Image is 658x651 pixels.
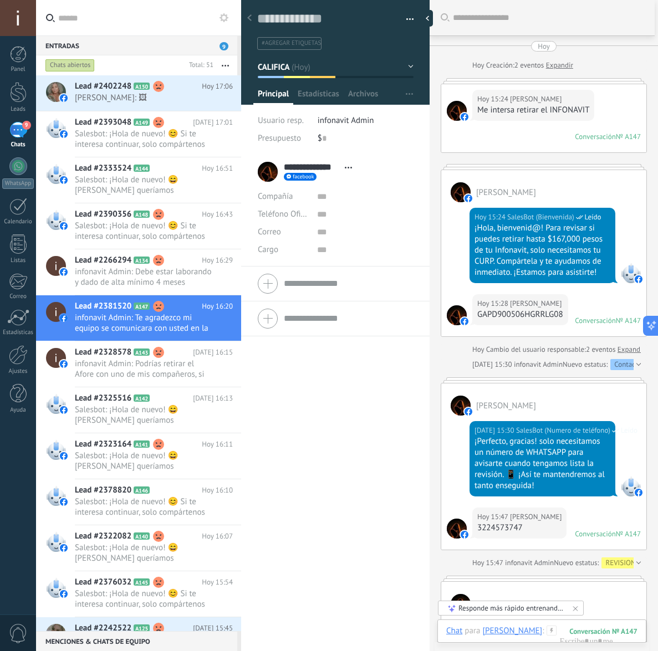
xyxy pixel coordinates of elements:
span: [DATE] 16:15 [193,347,233,358]
span: Salesbot: ¡Hola de nuevo! 😊 Si te interesa continuar, solo compártenos tus datos (incluida tu CUR... [75,221,212,242]
span: SalesBot [621,476,641,496]
span: Diego Palacios [476,401,536,411]
span: infonavit Admin: Podrías retirar el Afore con uno de mis compañeros, si te contactas a este númer... [75,358,212,380]
span: A142 [134,394,150,402]
span: A147 [134,303,150,310]
div: Menciones & Chats de equipo [36,631,237,651]
div: Hoy 15:47 [477,511,510,522]
span: Lead #2266294 [75,255,131,266]
span: Hoy 16:20 [202,301,233,312]
div: Hoy [538,41,550,52]
span: Lead #2402248 [75,81,131,92]
div: ¡Perfecto, gracias! solo necesitamos un número de WHATSAPP para avisarte cuando tengamos lista la... [475,436,610,491]
span: Hoy 16:43 [202,209,233,220]
span: Salesbot: ¡Hola de nuevo! 😊 Si te interesa continuar, solo compártenos tus datos (incluida tu CUR... [75,588,212,609]
span: Lead #2242522 [75,623,131,634]
div: Compañía [258,188,309,206]
span: Lead #2323164 [75,439,131,450]
span: Nuevo estatus: [563,359,608,370]
div: Hoy [472,344,486,355]
span: Lead #2328578 [75,347,131,358]
div: Calendario [2,218,34,225]
a: Lead #2323164 A141 Hoy 16:11 Salesbot: ¡Hola de nuevo! 😄 [PERSON_NAME] queríamos asegurarnos de q... [36,433,241,479]
span: Salesbot: ¡Hola de nuevo! 😊 Si te interesa continuar, solo compártenos tus datos (incluida tu CUR... [75,496,212,517]
span: Diego Palacios [451,594,471,614]
div: Hoy 15:24 [477,94,510,105]
img: facebook-sm.svg [60,498,68,506]
span: infonavit Admin: Debe estar laborando y dado de alta mínimo 4 meses [75,266,212,288]
span: [DATE] 16:13 [193,393,233,404]
span: Diego Palacios [447,101,467,121]
div: 3224573747 [477,522,562,534]
a: Lead #2322082 A140 Hoy 16:07 Salesbot: ¡Hola de nuevo! 😄 [PERSON_NAME] queríamos asegurarnos de q... [36,525,241,571]
div: ¡Hola, bienvenid@! Para revisar si puedes retirar hasta $167,000 pesos de tu Infonavit, solo nece... [475,223,610,278]
div: Conversación [575,132,616,141]
div: REVISION [601,557,639,568]
span: Nuevo estatus: [554,557,599,568]
div: WhatsApp [2,178,34,189]
div: Leads [2,106,34,113]
a: Lead #2381520 A147 Hoy 16:20 infonavit Admin: Te agradezco mi equipo se comunicara con usted en l... [36,295,241,341]
a: Lead #2328578 A143 [DATE] 16:15 infonavit Admin: Podrías retirar el Afore con uno de mis compañer... [36,341,241,387]
span: Leído [585,212,601,223]
span: Usuario resp. [258,115,304,126]
span: Lead #2376032 [75,577,131,588]
div: Me intersa retirar el INFONAVIT [477,105,589,116]
span: infonavit Admin [505,558,554,567]
div: ContactO [610,359,646,370]
span: Principal [258,89,289,105]
span: Diego Palacios [447,305,467,325]
img: facebook-sm.svg [60,406,68,414]
span: Presupuesto [258,133,301,143]
span: Lead #2325516 [75,393,131,404]
span: Hoy 15:54 [202,577,233,588]
div: Conversación [575,529,616,539]
div: № A147 [616,529,641,539]
span: A125 [134,624,150,632]
a: Lead #2378820 A146 Hoy 16:10 Salesbot: ¡Hola de nuevo! 😊 Si te interesa continuar, solo compárten... [36,479,241,525]
div: Usuario resp. [258,112,309,130]
div: Listas [2,257,34,264]
span: Leído [621,425,637,436]
span: Diego Palacios [510,94,562,105]
span: infonavit Admin [514,360,563,369]
span: facebook [293,174,314,180]
span: infonavit Admin: Te agradezco mi equipo se comunicara con usted en la brevedad posible [75,312,212,334]
div: Chats abiertos [45,59,95,72]
span: infonavit Admin [318,115,374,126]
span: [DATE] 15:45 [193,623,233,634]
span: A144 [134,165,150,172]
div: Cambio del usuario responsable: [472,344,645,355]
a: Lead #2393048 A149 [DATE] 17:01 Salesbot: ¡Hola de nuevo! 😊 Si te interesa continuar, solo compár... [36,111,241,157]
div: Creación: [472,60,573,71]
img: facebook-sm.svg [635,275,642,283]
div: Hoy 15:28 [477,298,510,309]
button: Correo [258,223,281,241]
div: Panel [2,66,34,73]
div: Presupuesto [258,130,309,147]
span: Salesbot: ¡Hola de nuevo! 😄 [PERSON_NAME] queríamos asegurarnos de que todo esté claro y para ti.... [75,450,212,471]
div: Ajustes [2,368,34,375]
a: Expandir [546,60,573,71]
span: Cargo [258,245,278,254]
div: Correo [2,293,34,300]
span: Archivos [348,89,378,105]
img: facebook-sm.svg [60,222,68,230]
span: Hoy 16:51 [202,163,233,174]
div: Hoy 15:24 [475,212,507,223]
div: Cargo [258,241,309,259]
span: A141 [134,440,150,448]
button: Teléfono Oficina [258,206,309,223]
span: A149 [134,119,150,126]
div: Chats [2,141,34,148]
span: 2 eventos [586,344,615,355]
div: № A147 [616,132,641,141]
span: Hoy 16:10 [202,485,233,496]
span: 9 [22,121,31,130]
a: Lead #2325516 A142 [DATE] 16:13 Salesbot: ¡Hola de nuevo! 😄 [PERSON_NAME] queríamos asegurarnos d... [36,387,241,433]
span: : [542,626,544,637]
span: Diego Palacios [510,298,562,309]
span: SalesBot [621,263,641,283]
span: A134 [134,257,150,264]
span: Lead #2333524 [75,163,131,174]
